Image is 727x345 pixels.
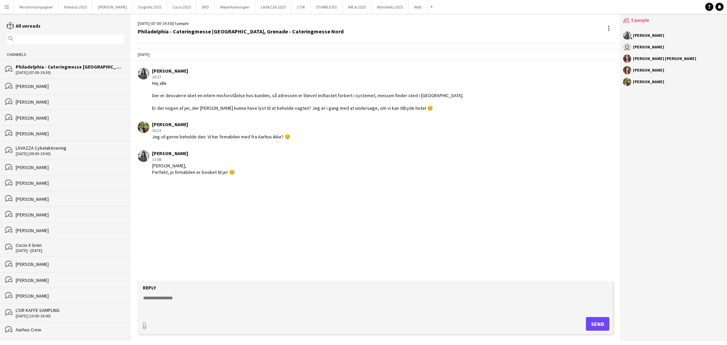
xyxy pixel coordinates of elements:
[16,151,124,156] div: [DATE] (09:00-19:00)
[16,180,124,186] div: [PERSON_NAME]
[16,145,124,151] div: LAVAZZA Cykelaktivering
[291,0,311,14] button: L'OR
[152,163,235,175] div: [PERSON_NAME], Perfekt, jo firmabilen er booket til jer 😊
[633,45,664,49] div: [PERSON_NAME]
[633,80,664,84] div: [PERSON_NAME]
[152,68,464,74] div: [PERSON_NAME]
[152,121,290,127] div: [PERSON_NAME]
[633,33,664,37] div: [PERSON_NAME]
[16,99,124,105] div: [PERSON_NAME]
[59,0,93,14] button: Polestar 2025
[372,0,409,14] button: Mondeléz 2025
[93,0,133,14] button: [PERSON_NAME]
[167,0,197,14] button: Cocio 2025
[16,242,124,248] div: Cocio X Grøn
[143,285,156,291] label: Reply
[16,248,124,253] div: [DATE] - [DATE]
[16,261,124,267] div: [PERSON_NAME]
[16,327,124,333] div: Aarhus Crew
[138,20,344,27] div: [DATE] (07:00-19:30) | 5 people
[16,164,124,170] div: [PERSON_NAME]
[586,317,609,331] button: Send
[16,277,124,283] div: [PERSON_NAME]
[152,80,464,111] div: Hej alle Der er desværre sket en intern misforståelse hos kunden, så adressen er blevet indtastet...
[131,49,620,60] div: [DATE]
[16,212,124,218] div: [PERSON_NAME]
[623,14,724,28] div: 5 people
[152,127,290,134] div: 10:23
[152,134,290,140] div: Jeg vil gerne beholde den. Vi har firmabilen med fra Aarhus ikke? 😌
[133,0,167,14] button: Dagrofa 2025
[16,227,124,234] div: [PERSON_NAME]
[16,314,124,318] div: [DATE] (10:00-16:00)
[343,0,372,14] button: ARLA 2025
[7,23,41,29] a: All unreads
[633,57,696,61] div: [PERSON_NAME] [PERSON_NAME]
[16,131,124,137] div: [PERSON_NAME]
[14,0,59,14] button: Mindre kampagner
[311,0,343,14] button: STARBUCKS
[152,150,235,156] div: [PERSON_NAME]
[16,83,124,89] div: [PERSON_NAME]
[633,68,664,72] div: [PERSON_NAME]
[138,28,344,34] div: Philadelphia - Cateringmesse [GEOGRAPHIC_DATA], Grenade - Cateringmesse Nord
[16,307,124,313] div: L'OR KAFFE SAMPLING
[16,293,124,299] div: [PERSON_NAME]
[16,70,124,75] div: [DATE] (07:00-19:30)
[215,0,255,14] button: Mejeriforeningen
[16,64,124,70] div: Philadelphia - Cateringmesse [GEOGRAPHIC_DATA], Grenade - Cateringmesse Nord
[255,0,291,14] button: LAVAZZA 2025
[197,0,215,14] button: BYD
[16,196,124,202] div: [PERSON_NAME]
[16,115,124,121] div: [PERSON_NAME]
[152,156,235,163] div: 11:08
[409,0,427,14] button: Wolt
[152,74,464,80] div: 10:17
